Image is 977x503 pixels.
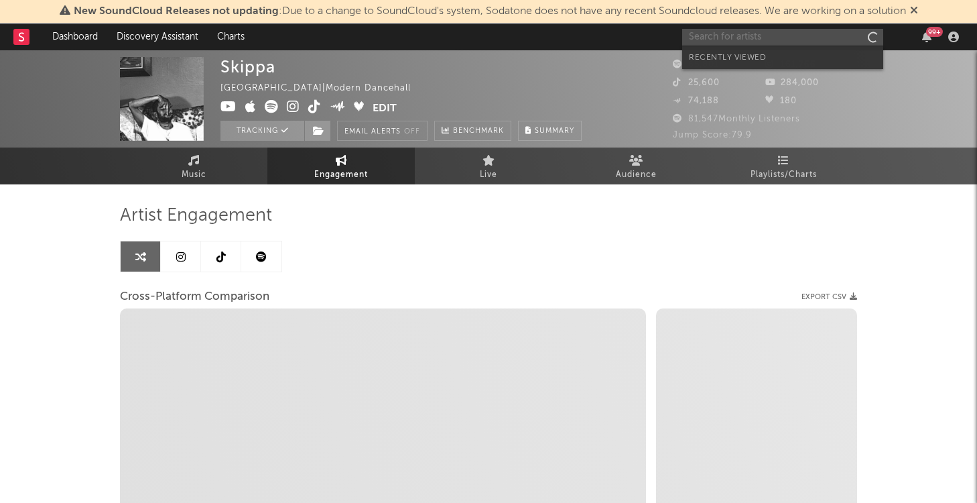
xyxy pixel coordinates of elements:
span: 25,600 [673,78,720,87]
span: Playlists/Charts [751,167,817,183]
span: 65,801 [673,60,719,69]
a: Playlists/Charts [710,148,857,184]
span: Music [182,167,206,183]
span: 81,547 Monthly Listeners [673,115,800,123]
span: Benchmark [453,123,504,139]
button: Edit [373,100,397,117]
span: Jump Score: 79.9 [673,131,752,139]
a: Live [415,148,562,184]
span: : Due to a change to SoundCloud's system, Sodatone does not have any recent Soundcloud releases. ... [74,6,906,17]
span: Live [480,167,497,183]
button: Export CSV [801,293,857,301]
span: Cross-Platform Comparison [120,289,269,305]
div: [GEOGRAPHIC_DATA] | Modern Dancehall [220,80,426,97]
div: Recently Viewed [689,50,876,66]
a: Audience [562,148,710,184]
span: 74,188 [673,97,719,105]
em: Off [404,128,420,135]
span: 180 [765,97,797,105]
button: Summary [518,121,582,141]
span: New SoundCloud Releases not updating [74,6,279,17]
span: 284,000 [765,78,819,87]
button: Email AlertsOff [337,121,428,141]
a: Music [120,148,267,184]
input: Search for artists [682,29,883,46]
button: 99+ [922,32,931,42]
a: Discovery Assistant [107,23,208,50]
a: Charts [208,23,254,50]
div: Skippa [220,57,275,76]
button: Tracking [220,121,304,141]
span: Dismiss [910,6,918,17]
span: Engagement [314,167,368,183]
a: Engagement [267,148,415,184]
span: Audience [616,167,657,183]
span: Summary [535,127,574,135]
div: 99 + [926,27,943,37]
span: Artist Engagement [120,208,272,224]
a: Benchmark [434,121,511,141]
a: Dashboard [43,23,107,50]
